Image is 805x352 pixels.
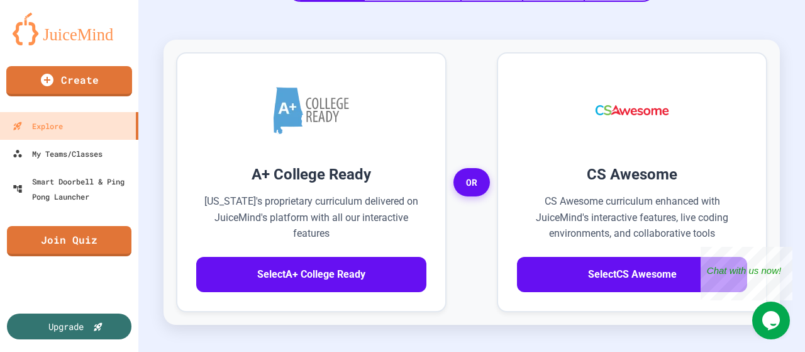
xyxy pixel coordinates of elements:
button: SelectA+ College Ready [196,257,426,292]
p: [US_STATE]'s proprietary curriculum delivered on JuiceMind's platform with all our interactive fe... [196,193,426,242]
div: Upgrade [48,320,84,333]
a: Create [6,66,132,96]
div: Smart Doorbell & Ping Pong Launcher [13,174,133,204]
h3: CS Awesome [517,163,747,186]
span: OR [453,168,490,197]
p: CS Awesome curriculum enhanced with JuiceMind's interactive features, live coding environments, a... [517,193,747,242]
img: CS Awesome [583,72,682,148]
iframe: chat widget [752,302,792,339]
img: logo-orange.svg [13,13,126,45]
div: My Teams/Classes [13,146,103,161]
button: SelectCS Awesome [517,257,747,292]
div: Explore [13,118,63,133]
iframe: chat widget [701,247,792,300]
a: Join Quiz [7,226,131,256]
img: A+ College Ready [274,87,349,134]
h3: A+ College Ready [196,163,426,186]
